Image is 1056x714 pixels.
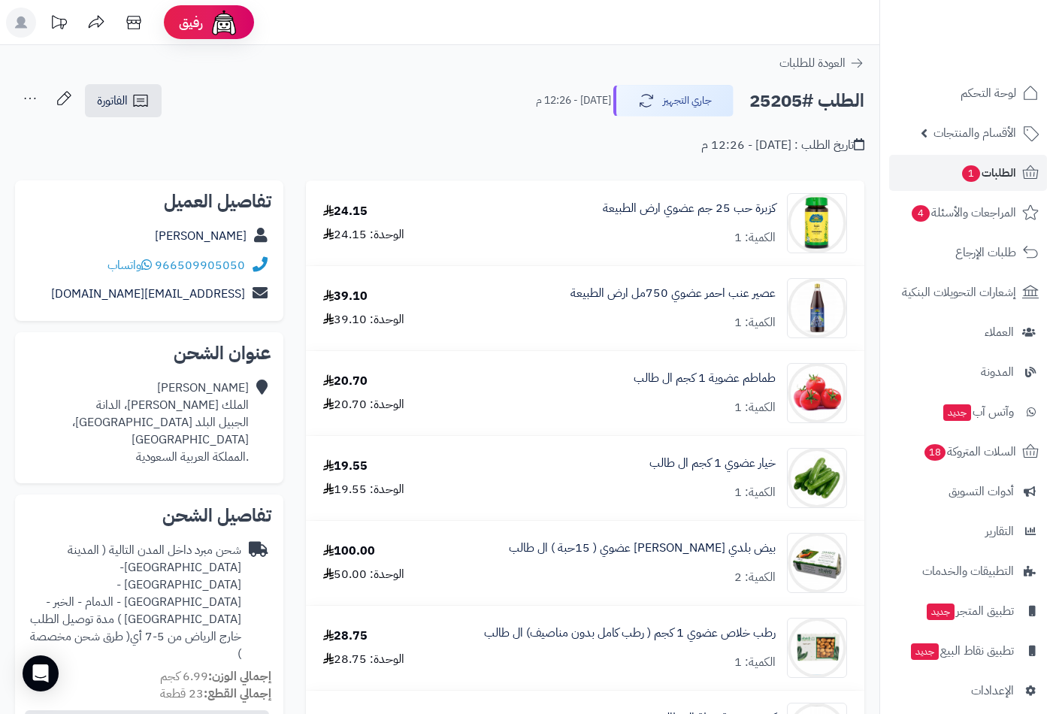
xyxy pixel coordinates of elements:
[323,373,368,390] div: 20.70
[179,14,203,32] span: رفيق
[323,651,404,668] div: الوحدة: 28.75
[160,685,271,703] small: 23 قطعة
[788,278,846,338] img: 1686374878-red_grape_750ml-_1_2_-90x90.jpg
[788,448,846,508] img: 1671256659-CUCUMBER-SAUDI-KG-90x90.jpg
[323,458,368,475] div: 19.55
[570,285,776,302] a: عصير عنب احمر عضوي 750مل ارض الطبيعة
[323,543,375,560] div: 100.00
[889,473,1047,510] a: أدوات التسويق
[924,444,946,461] span: 18
[734,654,776,671] div: الكمية: 1
[985,521,1014,542] span: التقارير
[889,195,1047,231] a: المراجعات والأسئلة4
[889,155,1047,191] a: الطلبات1
[323,226,404,244] div: الوحدة: 24.15
[734,399,776,416] div: الكمية: 1
[961,162,1016,183] span: الطلبات
[927,604,955,620] span: جديد
[27,507,271,525] h2: تفاصيل الشحن
[634,370,776,387] a: طماطم عضوية 1 كجم ال طالب
[911,643,939,660] span: جديد
[788,618,846,678] img: 1691925737-%D8%B1%D8%B7%D8%A8%20%D8%AE%D9%84%D8%A7%D8%B5%20%D8%B9%D8%B6%D9%88%D9%8A%20%D8%A7%D9%8...
[923,441,1016,462] span: السلات المتروكة
[909,640,1014,661] span: تطبيق نقاط البيع
[323,396,404,413] div: الوحدة: 20.70
[889,75,1047,111] a: لوحة التحكم
[889,394,1047,430] a: وآتس آبجديد
[889,434,1047,470] a: السلات المتروكة18
[204,685,271,703] strong: إجمالي القطع:
[943,404,971,421] span: جديد
[734,229,776,247] div: الكمية: 1
[889,274,1047,310] a: إشعارات التحويلات البنكية
[985,322,1014,343] span: العملاء
[40,8,77,41] a: تحديثات المنصة
[925,601,1014,622] span: تطبيق المتجر
[603,200,776,217] a: كزبرة حب 25 جم عضوي ارض الطبيعة
[107,256,152,274] a: واتساب
[749,86,864,116] h2: الطلب #25205
[323,288,368,305] div: 39.10
[323,203,368,220] div: 24.15
[961,83,1016,104] span: لوحة التحكم
[27,192,271,210] h2: تفاصيل العميل
[27,542,241,662] div: شحن مبرد داخل المدن التالية ( المدينة [GEOGRAPHIC_DATA]- [GEOGRAPHIC_DATA] - [GEOGRAPHIC_DATA] - ...
[484,625,776,642] a: رطب خلاص عضوي 1 كجم ( رطب كامل بدون مناصيف) ال طالب
[889,234,1047,271] a: طلبات الإرجاع
[788,193,846,253] img: Yellow-Coriander.jpg.320x400_q95_upscale-True-90x90.jpg
[889,593,1047,629] a: تطبيق المتجرجديد
[27,380,249,465] div: [PERSON_NAME] الملك [PERSON_NAME]، الدانة الجبيل البلد [GEOGRAPHIC_DATA]، [GEOGRAPHIC_DATA] .المم...
[323,628,368,645] div: 28.75
[323,481,404,498] div: الوحدة: 19.55
[889,513,1047,549] a: التقارير
[85,84,162,117] a: الفاتورة
[910,202,1016,223] span: المراجعات والأسئلة
[889,354,1047,390] a: المدونة
[23,655,59,691] div: Open Intercom Messenger
[536,93,611,108] small: [DATE] - 12:26 م
[954,35,1042,66] img: logo-2.png
[97,92,128,110] span: الفاتورة
[962,165,981,183] span: 1
[779,54,846,72] span: العودة للطلبات
[51,285,245,303] a: [EMAIL_ADDRESS][DOMAIN_NAME]
[902,282,1016,303] span: إشعارات التحويلات البنكية
[933,123,1016,144] span: الأقسام والمنتجات
[981,362,1014,383] span: المدونة
[323,566,404,583] div: الوحدة: 50.00
[922,561,1014,582] span: التطبيقات والخدمات
[323,311,404,328] div: الوحدة: 39.10
[889,673,1047,709] a: الإعدادات
[701,137,864,154] div: تاريخ الطلب : [DATE] - 12:26 م
[734,314,776,331] div: الكمية: 1
[155,256,245,274] a: 966509905050
[912,205,930,222] span: 4
[509,540,776,557] a: بيض بلدي [PERSON_NAME] عضوي ( 15حبة ) ال طالب
[613,85,734,116] button: جاري التجهيز
[30,628,241,663] span: ( طرق شحن مخصصة )
[734,569,776,586] div: الكمية: 2
[27,344,271,362] h2: عنوان الشحن
[889,314,1047,350] a: العملاء
[160,667,271,685] small: 6.99 كجم
[949,481,1014,502] span: أدوات التسويق
[779,54,864,72] a: العودة للطلبات
[208,667,271,685] strong: إجمالي الوزن:
[971,680,1014,701] span: الإعدادات
[889,633,1047,669] a: تطبيق نقاط البيعجديد
[942,401,1014,422] span: وآتس آب
[788,533,846,593] img: 1681470814-XCd6jZ3siCPmeWq7vOepLtpg82NjcjacatttlgHz-90x90.jpg
[649,455,776,472] a: خيار عضوي 1 كجم ال طالب
[955,242,1016,263] span: طلبات الإرجاع
[788,363,846,423] img: 1671256811-%D8%A8%D9%86%D8%AF%D9%88%D8%B1%D8%A9-90x90.png
[209,8,239,38] img: ai-face.png
[734,484,776,501] div: الكمية: 1
[155,227,247,245] a: [PERSON_NAME]
[889,553,1047,589] a: التطبيقات والخدمات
